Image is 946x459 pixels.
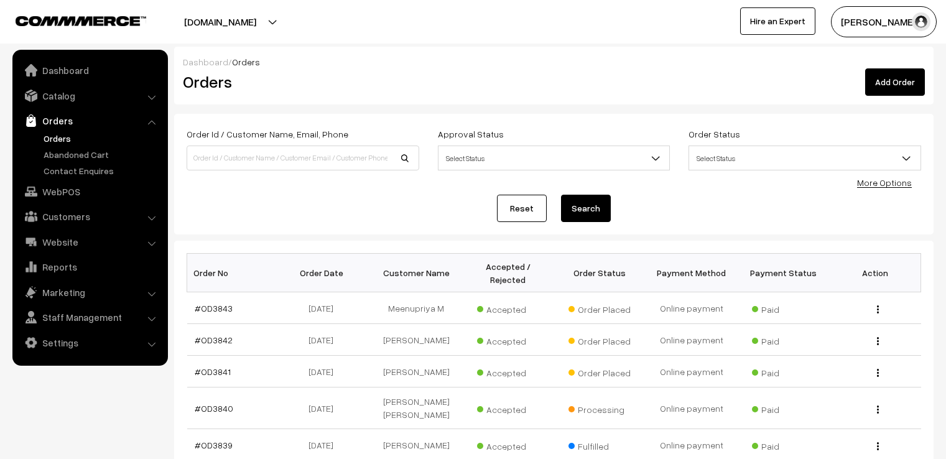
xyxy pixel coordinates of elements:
[497,195,547,222] a: Reset
[232,57,260,67] span: Orders
[141,6,300,37] button: [DOMAIN_NAME]
[831,6,937,37] button: [PERSON_NAME]
[646,324,738,356] td: Online payment
[16,281,164,304] a: Marketing
[877,369,879,377] img: Menu
[646,356,738,387] td: Online payment
[16,85,164,107] a: Catalog
[689,147,920,169] span: Select Status
[477,300,539,316] span: Accepted
[752,363,814,379] span: Paid
[438,127,504,141] label: Approval Status
[187,254,279,292] th: Order No
[477,363,539,379] span: Accepted
[16,231,164,253] a: Website
[40,164,164,177] a: Contact Enquires
[279,356,371,387] td: [DATE]
[689,146,921,170] span: Select Status
[462,254,554,292] th: Accepted / Rejected
[477,437,539,453] span: Accepted
[752,437,814,453] span: Paid
[40,148,164,161] a: Abandoned Cart
[752,300,814,316] span: Paid
[689,127,740,141] label: Order Status
[279,254,371,292] th: Order Date
[16,59,164,81] a: Dashboard
[738,254,830,292] th: Payment Status
[187,127,348,141] label: Order Id / Customer Name, Email, Phone
[752,331,814,348] span: Paid
[16,306,164,328] a: Staff Management
[646,387,738,429] td: Online payment
[568,331,631,348] span: Order Placed
[477,331,539,348] span: Accepted
[740,7,815,35] a: Hire an Expert
[877,442,879,450] img: Menu
[16,12,124,27] a: COMMMERCE
[40,132,164,145] a: Orders
[568,363,631,379] span: Order Placed
[857,177,912,188] a: More Options
[195,303,233,313] a: #OD3843
[438,147,670,169] span: Select Status
[183,57,228,67] a: Dashboard
[877,337,879,345] img: Menu
[16,205,164,228] a: Customers
[568,400,631,416] span: Processing
[16,16,146,25] img: COMMMERCE
[912,12,930,31] img: user
[371,387,463,429] td: [PERSON_NAME] [PERSON_NAME]
[646,292,738,324] td: Online payment
[568,437,631,453] span: Fulfilled
[865,68,925,96] a: Add Order
[279,387,371,429] td: [DATE]
[371,254,463,292] th: Customer Name
[371,292,463,324] td: Meenupriya M
[752,400,814,416] span: Paid
[877,406,879,414] img: Menu
[438,146,670,170] span: Select Status
[279,292,371,324] td: [DATE]
[16,256,164,278] a: Reports
[561,195,611,222] button: Search
[568,300,631,316] span: Order Placed
[183,72,418,91] h2: Orders
[195,403,233,414] a: #OD3840
[16,331,164,354] a: Settings
[279,324,371,356] td: [DATE]
[371,324,463,356] td: [PERSON_NAME]
[16,109,164,132] a: Orders
[187,146,419,170] input: Order Id / Customer Name / Customer Email / Customer Phone
[371,356,463,387] td: [PERSON_NAME]
[646,254,738,292] th: Payment Method
[829,254,921,292] th: Action
[195,335,233,345] a: #OD3842
[554,254,646,292] th: Order Status
[183,55,925,68] div: /
[195,366,231,377] a: #OD3841
[195,440,233,450] a: #OD3839
[877,305,879,313] img: Menu
[477,400,539,416] span: Accepted
[16,180,164,203] a: WebPOS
